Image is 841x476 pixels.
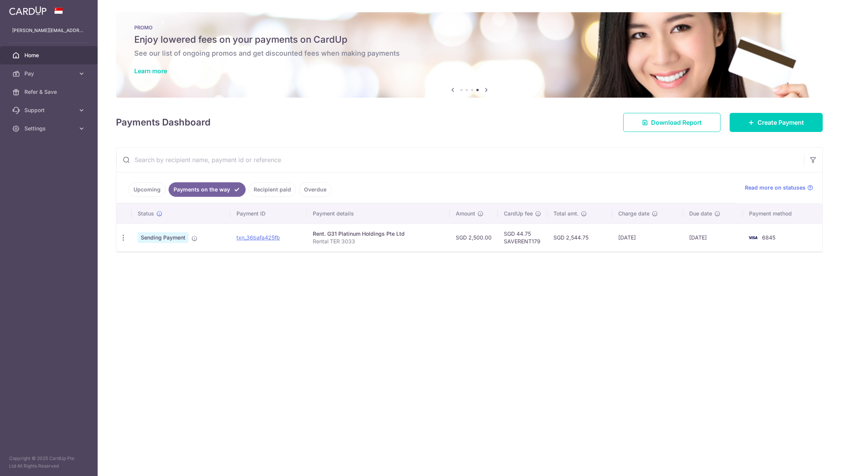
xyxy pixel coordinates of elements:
[9,6,47,15] img: CardUp
[24,51,75,59] span: Home
[553,210,579,217] span: Total amt.
[651,118,702,127] span: Download Report
[456,210,475,217] span: Amount
[745,233,761,242] img: Bank Card
[683,224,743,251] td: [DATE]
[12,27,85,34] p: [PERSON_NAME][EMAIL_ADDRESS][DOMAIN_NAME]
[730,113,823,132] a: Create Payment
[757,118,804,127] span: Create Payment
[169,182,246,197] a: Payments on the way
[623,113,720,132] a: Download Report
[618,210,650,217] span: Charge date
[307,204,449,224] th: Payment details
[24,106,75,114] span: Support
[138,210,154,217] span: Status
[299,182,331,197] a: Overdue
[116,12,823,98] img: Latest Promos banner
[698,258,841,476] iframe: Find more information here
[450,224,498,251] td: SGD 2,500.00
[313,238,443,245] p: Rental TER 3033
[134,24,804,31] p: PROMO
[498,224,547,251] td: SGD 44.75 SAVERENT179
[762,234,775,241] span: 6845
[689,210,712,217] span: Due date
[138,232,188,243] span: Sending Payment
[236,234,280,241] a: txn_36bafa425fb
[504,210,533,217] span: CardUp fee
[24,125,75,132] span: Settings
[24,70,75,77] span: Pay
[743,204,822,224] th: Payment method
[134,49,804,58] h6: See our list of ongoing promos and get discounted fees when making payments
[249,182,296,197] a: Recipient paid
[547,224,612,251] td: SGD 2,544.75
[134,34,804,46] h5: Enjoy lowered fees on your payments on CardUp
[24,88,75,96] span: Refer & Save
[745,184,813,191] a: Read more on statuses
[230,204,307,224] th: Payment ID
[116,148,804,172] input: Search by recipient name, payment id or reference
[134,67,167,75] a: Learn more
[129,182,166,197] a: Upcoming
[313,230,443,238] div: Rent. G31 Platinum Holdings Pte Ltd
[612,224,683,251] td: [DATE]
[745,184,806,191] span: Read more on statuses
[116,116,211,129] h4: Payments Dashboard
